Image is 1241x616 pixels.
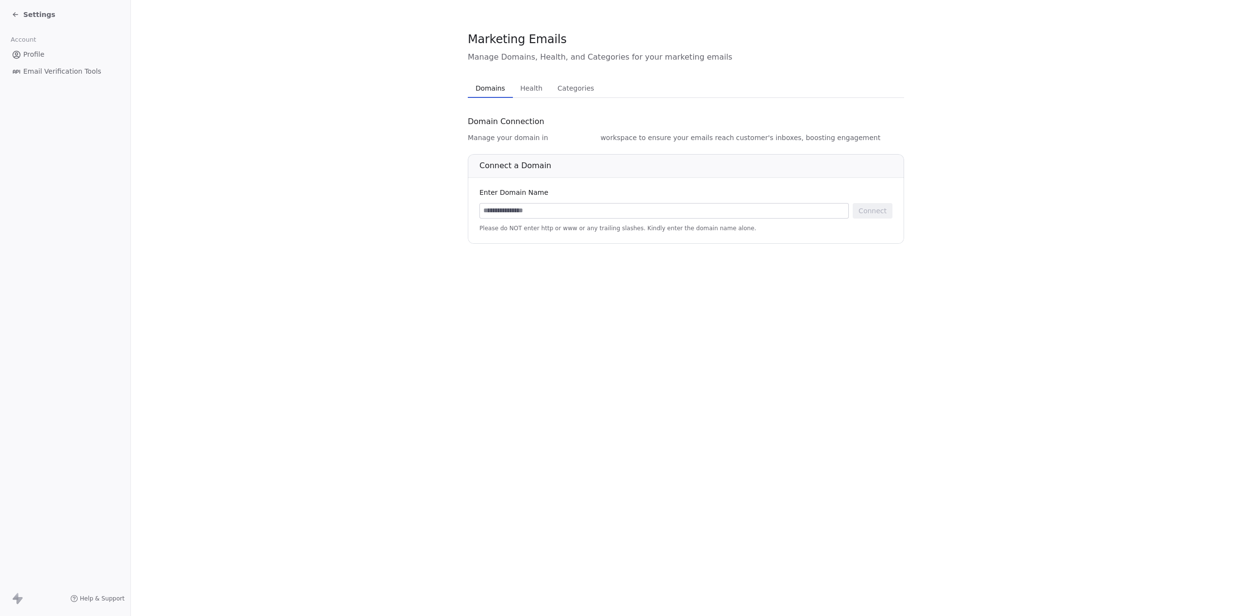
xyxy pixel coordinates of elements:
span: Health [516,81,546,95]
span: Account [6,32,40,47]
span: Connect a Domain [479,161,551,170]
span: Domains [472,81,509,95]
span: Manage Domains, Health, and Categories for your marketing emails [468,51,904,63]
span: Help & Support [80,595,125,602]
span: Marketing Emails [468,32,567,47]
button: Connect [853,203,892,219]
div: Enter Domain Name [479,188,892,197]
span: Manage your domain in [468,133,548,142]
a: Help & Support [70,595,125,602]
a: Settings [12,10,55,19]
a: Profile [8,47,123,63]
span: workspace to ensure your emails reach [601,133,734,142]
a: Email Verification Tools [8,63,123,79]
span: Categories [554,81,598,95]
span: Email Verification Tools [23,66,101,77]
span: Please do NOT enter http or www or any trailing slashes. Kindly enter the domain name alone. [479,224,892,232]
span: Profile [23,49,45,60]
span: customer's inboxes, boosting engagement [736,133,880,142]
span: Domain Connection [468,116,544,127]
span: Settings [23,10,55,19]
